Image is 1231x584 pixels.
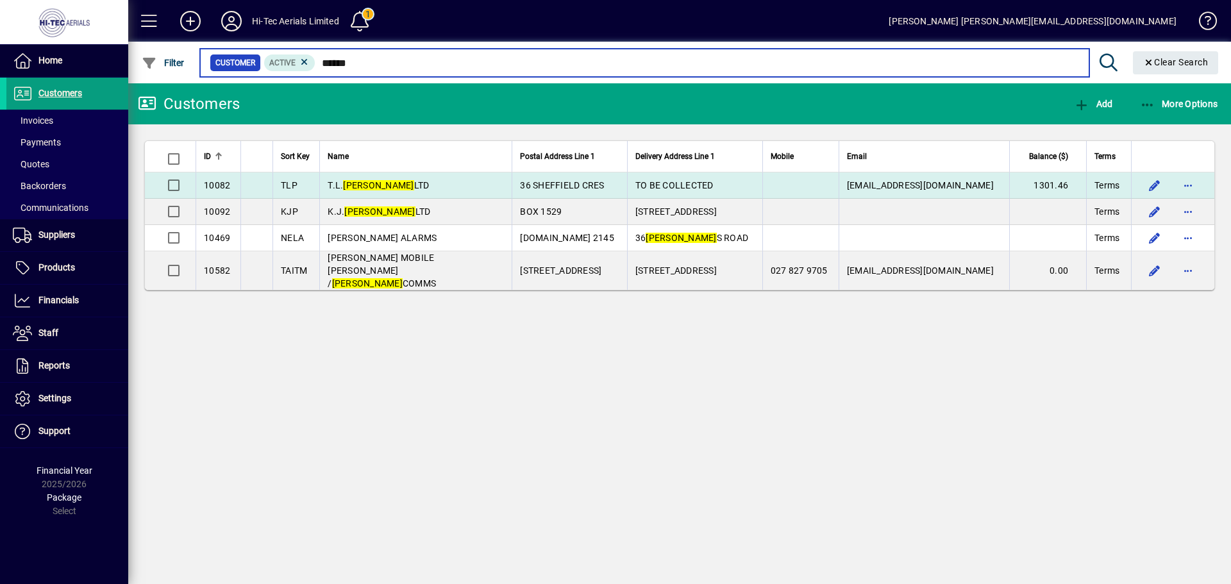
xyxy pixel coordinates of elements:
span: Terms [1094,179,1119,192]
button: Edit [1144,201,1165,222]
div: ID [204,149,233,163]
span: TO BE COLLECTED [635,180,714,190]
a: Invoices [6,110,128,131]
div: Email [847,149,1001,163]
span: Add [1074,99,1112,109]
span: Clear Search [1143,57,1209,67]
button: More options [1178,228,1198,248]
a: Support [6,415,128,447]
span: TAITM [281,265,307,276]
div: Customers [138,94,240,114]
a: Home [6,45,128,77]
div: Hi-Tec Aerials Limited [252,11,339,31]
span: Suppliers [38,229,75,240]
span: [PERSON_NAME] MOBILE [PERSON_NAME] / COMMS [328,253,436,288]
span: K.J. LTD [328,206,430,217]
span: 10092 [204,206,230,217]
span: Settings [38,393,71,403]
span: 36 SHEFFIELD CRES [520,180,604,190]
span: NELA [281,233,304,243]
button: Add [1071,92,1116,115]
a: Financials [6,285,128,317]
span: Communications [13,203,88,213]
span: 10082 [204,180,230,190]
a: Staff [6,317,128,349]
span: Name [328,149,349,163]
span: 10582 [204,265,230,276]
span: Support [38,426,71,436]
span: Customer [215,56,255,69]
span: Delivery Address Line 1 [635,149,715,163]
a: Suppliers [6,219,128,251]
span: [PERSON_NAME] ALARMS [328,233,437,243]
span: Balance ($) [1029,149,1068,163]
button: Profile [211,10,252,33]
span: [DOMAIN_NAME] 2145 [520,233,614,243]
button: More Options [1137,92,1221,115]
span: Customers [38,88,82,98]
em: [PERSON_NAME] [646,233,716,243]
span: Home [38,55,62,65]
button: Edit [1144,228,1165,248]
button: More options [1178,201,1198,222]
a: Products [6,252,128,284]
button: Clear [1133,51,1219,74]
a: Knowledge Base [1189,3,1215,44]
span: Invoices [13,115,53,126]
span: Terms [1094,264,1119,277]
span: Staff [38,328,58,338]
span: [EMAIL_ADDRESS][DOMAIN_NAME] [847,180,994,190]
em: [PERSON_NAME] [343,180,414,190]
span: Package [47,492,81,503]
span: Financials [38,295,79,305]
a: Backorders [6,175,128,197]
span: Active [269,58,296,67]
span: Quotes [13,159,49,169]
span: Mobile [771,149,794,163]
button: Edit [1144,175,1165,196]
a: Quotes [6,153,128,175]
span: [STREET_ADDRESS] [635,206,717,217]
span: Email [847,149,867,163]
button: Filter [138,51,188,74]
em: [PERSON_NAME] [344,206,415,217]
div: [PERSON_NAME] [PERSON_NAME][EMAIL_ADDRESS][DOMAIN_NAME] [889,11,1177,31]
button: Add [170,10,211,33]
span: KJP [281,206,298,217]
a: Payments [6,131,128,153]
span: More Options [1140,99,1218,109]
span: Postal Address Line 1 [520,149,595,163]
span: 10469 [204,233,230,243]
button: More options [1178,260,1198,281]
td: 1301.46 [1009,172,1086,199]
span: Terms [1094,205,1119,218]
em: [PERSON_NAME] [332,278,403,288]
button: Edit [1144,260,1165,281]
span: [STREET_ADDRESS] [520,265,601,276]
button: More options [1178,175,1198,196]
td: 0.00 [1009,251,1086,290]
span: Backorders [13,181,66,191]
span: Payments [13,137,61,147]
span: Reports [38,360,70,371]
a: Settings [6,383,128,415]
span: Sort Key [281,149,310,163]
span: BOX 1529 [520,206,562,217]
span: T.L. LTD [328,180,429,190]
span: 36 S ROAD [635,233,748,243]
span: [STREET_ADDRESS] [635,265,717,276]
span: TLP [281,180,297,190]
span: 027 827 9705 [771,265,828,276]
span: Filter [142,58,185,68]
span: Products [38,262,75,272]
span: Financial Year [37,465,92,476]
mat-chip: Activation Status: Active [264,54,315,71]
span: Terms [1094,149,1116,163]
a: Communications [6,197,128,219]
div: Mobile [771,149,831,163]
span: ID [204,149,211,163]
span: Terms [1094,231,1119,244]
div: Balance ($) [1017,149,1080,163]
div: Name [328,149,504,163]
a: Reports [6,350,128,382]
